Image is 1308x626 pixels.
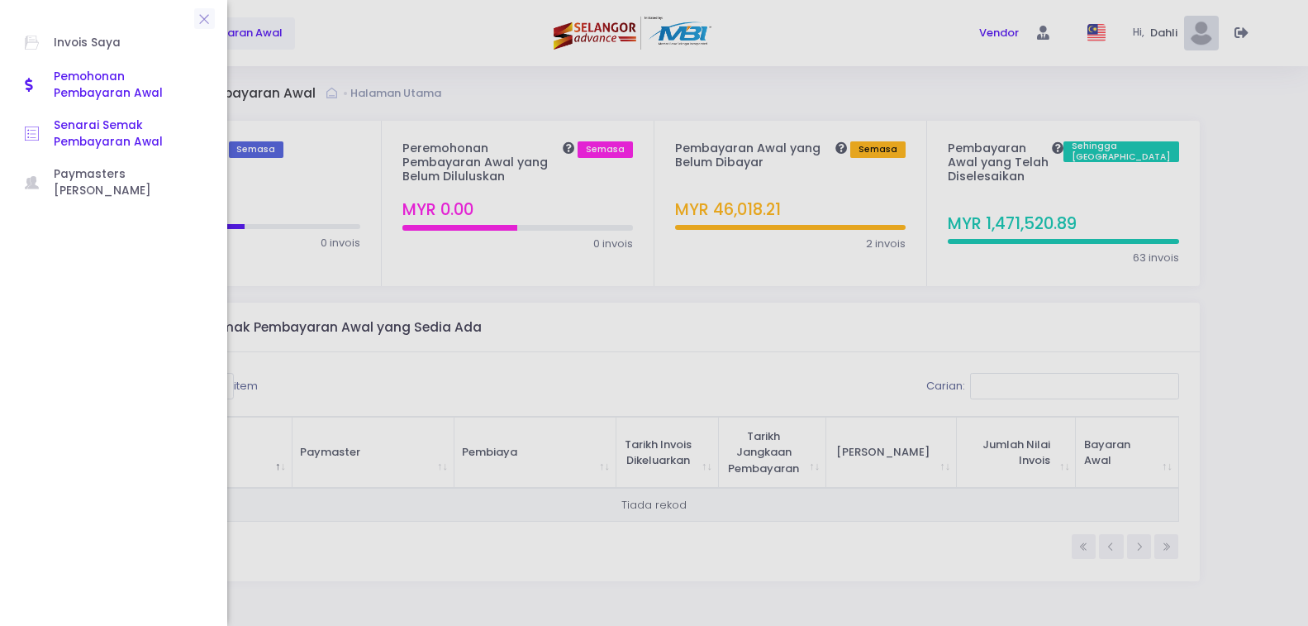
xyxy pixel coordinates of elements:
span: Pemohonan Pembayaran Awal [54,69,202,103]
a: Paymasters [PERSON_NAME] [8,159,219,208]
a: Invois Saya [8,25,219,61]
a: Pemohonan Pembayaran Awal [8,61,219,110]
a: Senarai Semak Pembayaran Awal [8,110,219,159]
span: Invois Saya [54,32,202,54]
span: Paymasters [PERSON_NAME] [54,166,202,200]
span: Senarai Semak Pembayaran Awal [54,117,202,151]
